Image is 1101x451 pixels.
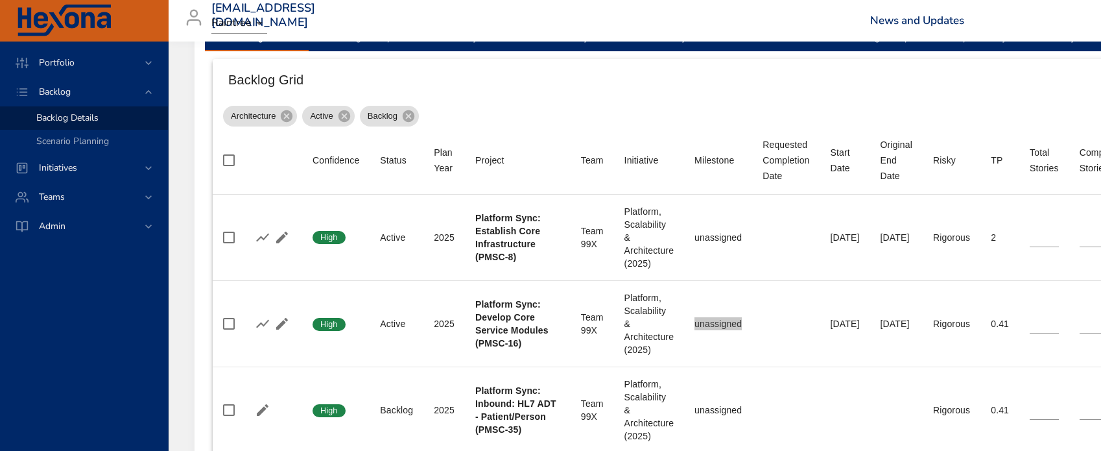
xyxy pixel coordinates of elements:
span: Risky [933,152,970,168]
span: High [313,405,346,417]
div: Sort [694,152,734,168]
div: Start Date [831,145,860,176]
span: Portfolio [29,56,85,69]
div: [DATE] [881,317,912,330]
img: Hexona [16,5,113,37]
div: Original End Date [881,137,912,184]
div: [DATE] [831,317,860,330]
div: Plan Year [434,145,455,176]
div: Sort [763,137,809,184]
div: Backlog [380,404,413,417]
span: Initiatives [29,162,88,174]
div: Backlog [360,106,419,127]
button: Edit Project Details [272,228,292,247]
span: Status [380,152,413,168]
div: Sort [991,152,1002,168]
div: Sort [933,152,956,168]
div: Sort [624,152,659,168]
div: Rigorous [933,231,970,244]
span: Project [475,152,560,168]
div: Risky [933,152,956,168]
div: Active [302,106,354,127]
div: Raintree [211,13,267,34]
div: Active [380,231,413,244]
div: Project [475,152,504,168]
div: Requested Completion Date [763,137,809,184]
div: 2025 [434,404,455,417]
button: Show Burnup [253,228,272,247]
span: Scenario Planning [36,135,109,147]
div: 0.41 [991,404,1009,417]
div: unassigned [694,317,742,330]
div: Platform, Scalability & Architecture (2025) [624,378,674,443]
div: Platform, Scalability & Architecture (2025) [624,205,674,270]
span: TP [991,152,1009,168]
div: Total Stories [1030,145,1059,176]
div: Sort [313,152,359,168]
span: Admin [29,220,76,232]
div: Active [380,317,413,330]
div: Confidence [313,152,359,168]
div: TP [991,152,1002,168]
div: Sort [1030,145,1059,176]
div: Platform, Scalability & Architecture (2025) [624,291,674,356]
h3: [EMAIL_ADDRESS][DOMAIN_NAME] [211,1,316,29]
span: High [313,232,346,243]
div: Rigorous [933,317,970,330]
div: Rigorous [933,404,970,417]
div: Team 99X [581,225,604,250]
a: News and Updates [870,13,964,28]
span: Active [302,110,340,123]
b: Platform Sync: Develop Core Service Modules (PMSC-16) [475,299,549,348]
div: 2 [991,231,1009,244]
div: unassigned [694,231,742,244]
b: Platform Sync: Establish Core Infrastructure (PMSC-8) [475,213,541,262]
div: 2025 [434,317,455,330]
div: unassigned [694,404,742,417]
span: Initiative [624,152,674,168]
div: Team 99X [581,397,604,423]
div: Team 99X [581,311,604,337]
span: Architecture [223,110,283,123]
div: Status [380,152,407,168]
div: 2025 [434,231,455,244]
span: Backlog [29,86,81,98]
div: [DATE] [881,231,912,244]
div: [DATE] [831,231,860,244]
div: Sort [581,152,604,168]
div: Sort [380,152,407,168]
div: 0.41 [991,317,1009,330]
span: Milestone [694,152,742,168]
b: Platform Sync: Inbound: HL7 ADT - Patient/Person (PMSC-35) [475,385,556,435]
div: Milestone [694,152,734,168]
span: Backlog Details [36,112,99,124]
button: Show Burnup [253,314,272,334]
div: Team [581,152,604,168]
button: Edit Project Details [272,314,292,334]
button: Edit Project Details [253,400,272,420]
span: High [313,319,346,330]
span: Teams [29,191,75,203]
div: Initiative [624,152,659,168]
span: Backlog [360,110,405,123]
div: Sort [831,145,860,176]
div: Sort [475,152,504,168]
div: Sort [881,137,912,184]
div: Sort [434,145,455,176]
div: Architecture [223,106,297,127]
